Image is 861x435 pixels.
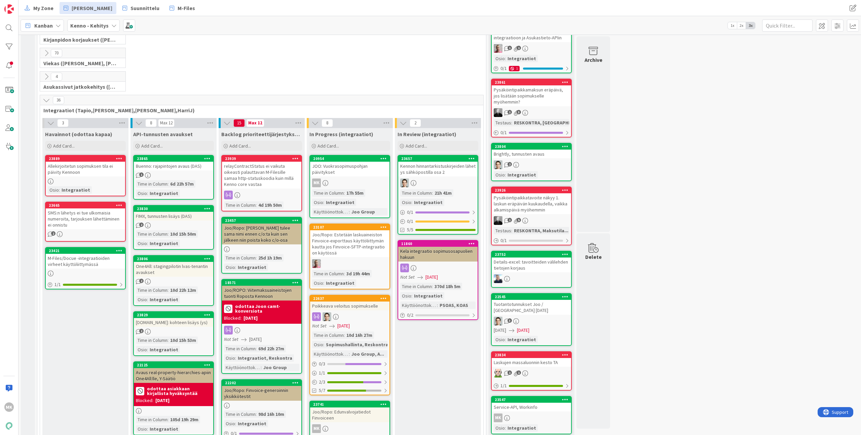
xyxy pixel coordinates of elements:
span: Add Card... [53,143,75,149]
div: 11860 [398,241,478,247]
div: 23829 [134,312,213,318]
div: Osio [48,186,59,194]
div: FIMX, tunnusten lisäys (DAS) [134,212,213,221]
div: 22637 [313,296,389,301]
span: 0 / 1 [407,218,413,225]
span: : [344,331,345,339]
div: Time in Column [136,337,167,344]
i: Not Set [312,323,327,329]
div: 23421M-Files/Docue -integraatioiden virheet käyttöliittymässä [46,248,125,269]
img: MV [494,108,502,117]
div: Joo/Ropo: [PERSON_NAME] tulee sama nimi ennen c/o:ta kuin sen jälkeen niin poista koko c/o-osa [222,224,301,244]
span: 2 [139,279,144,283]
div: 23657 [401,156,478,161]
span: 36 [53,96,64,104]
div: Osio [494,171,505,179]
div: 23107 [313,225,389,230]
div: Time in Column [312,189,344,197]
div: Joo/ROPO: Viitemaksuaineistojen tuonti Roposta Kennoon [222,286,301,301]
span: : [505,55,506,62]
span: : [256,201,257,209]
span: 0 / 2 [407,312,413,319]
div: 1/1 [310,369,389,377]
div: 23926Pysäköintipaikkatavoite näkyy 1. laskun eräpäivän kuukaudella, vaikka alkamispäivä myöhemmin [492,187,571,214]
span: : [59,186,60,194]
div: 22637Poikkeava veloitus sopimukselle [310,295,389,310]
div: Osio [224,354,235,362]
span: Viekas (Samuli, Saara, Mika, Pirjo, Keijo, TommiHä, Rasmus) [43,60,117,67]
img: TT [323,312,331,321]
span: : [147,296,148,303]
span: : [344,270,345,277]
span: : [147,240,148,247]
div: Time in Column [400,189,432,197]
span: 5 [517,218,521,222]
span: : [511,119,512,126]
div: 22545 [495,294,571,299]
span: Havainnot (odottaa kapaa) [45,131,112,137]
div: Buenno: rajapintojen avaus (DAS) [134,162,213,170]
div: Integraatiot [324,279,356,287]
div: 23804 [492,144,571,150]
span: 70 [51,49,62,57]
span: 4 [51,73,62,81]
div: 23939 [222,156,301,162]
div: Time in Column [136,180,167,188]
span: : [505,336,506,343]
div: Pysäköintipaikkamaksun eräpäivä, jos lisätään sopimukselle myöhemmin? [492,85,571,106]
span: 3 [517,110,521,114]
span: : [505,171,506,179]
div: 18571Joo/ROPO: Viitemaksuaineistojen tuonti Roposta Kennoon [222,280,301,301]
div: 20954 [310,156,389,162]
div: 23806 [134,256,213,262]
div: 23834 [492,352,571,358]
span: 1 / 1 [54,281,61,288]
div: Tuotantotunnukset Joo / [GEOGRAPHIC_DATA] [DATE] [492,300,571,315]
div: 23889Allekirjoitetun sopimuksen tila ei päivity Kennoon [46,156,125,176]
a: Suunnittelu [118,2,163,14]
span: : [323,199,324,206]
div: 10d 15h 53m [169,337,198,344]
span: : [432,189,433,197]
span: 0 / 1 [500,129,507,136]
div: Integraatiot, Reskontra [236,354,294,362]
span: 1x [728,22,737,29]
div: Time in Column [136,230,167,238]
div: MV [492,216,571,225]
div: Details-excel: tavoitteiden välilehden tietojen korjaus [492,258,571,272]
div: Brightly, tunnusten avaus [492,150,571,158]
div: SMS:n lähetys ei tue ulkomaisia numeroita, tarjouksen lähettäminen ei onnistu [46,208,125,229]
div: [DATE] [244,315,258,322]
div: Integraatiot [148,296,180,303]
div: Max 12 [248,121,262,125]
div: Testaus [494,119,511,126]
div: 23829 [137,313,213,317]
div: 10d 16h 27m [345,331,374,339]
img: HJ [312,259,321,268]
span: 1 [508,46,512,50]
div: Integraatiot [324,199,356,206]
div: 23926 [492,187,571,193]
div: 23547Service-API, Workinfo [492,397,571,411]
div: 10d 15h 50m [169,230,198,238]
div: Time in Column [224,254,256,262]
div: Archive [585,56,602,64]
div: 20954JOO: Vuokrasopimuspohjan päivitykset [310,156,389,176]
div: Käyttöönottokriittisyys [400,302,437,309]
div: 6d 22h 57m [169,180,195,188]
div: Joo/Ropo: Estetään laskuaineiston Finvoice-exporttaus käyttöliittymän kautta jos Finvoice-SFTP-in... [310,230,389,257]
div: 1 [509,66,520,71]
div: Käyttöönottokriittisyys [312,350,349,358]
img: AN [494,369,502,378]
div: 23830 [134,206,213,212]
div: RESKONTRA, Maksutila... [512,227,570,234]
div: 20954 [313,156,389,161]
span: 2 [139,329,144,333]
span: Backlog prioriteettijärjestyksessä (integraatiot) [221,131,302,137]
div: MK [312,179,321,187]
span: : [167,286,169,294]
div: 23939relayContractStatus ei vaikuta oikeasti palauttavan M-Filesille samaa http-statuskoodia kuin... [222,156,301,189]
div: 23939 [225,156,301,161]
span: Add Card... [406,143,427,149]
div: Osio [312,199,323,206]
